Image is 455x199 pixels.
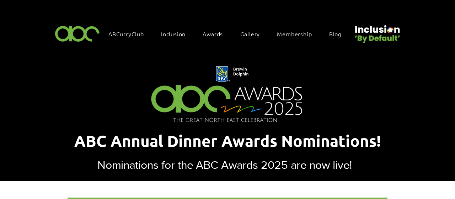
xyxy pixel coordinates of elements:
a: Membership [273,26,322,41]
nav: Site [105,26,352,41]
a: Gallery [237,26,271,41]
span: Nominations for the ABC Awards 2025 are now live! [97,158,352,171]
a: Blog [326,26,352,41]
span: Membership [277,30,312,38]
span: Gallery [240,30,260,38]
span: Inclusion [161,30,186,38]
span: ABC Annual Dinner Awards Nominations! [74,131,381,151]
span: ABCurryClub [108,30,144,38]
img: ABC-Logo-Blank-Background-01-01-2.png [53,23,102,44]
span: Awards [203,30,223,38]
a: ABCurryClub [105,26,155,41]
div: Awards [199,26,234,41]
span: Blog [329,30,342,38]
div: Inclusion [157,26,196,41]
img: Untitled design (22).png [352,19,401,44]
img: Northern Insights Double Pager Apr 2025.png [142,56,313,133]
